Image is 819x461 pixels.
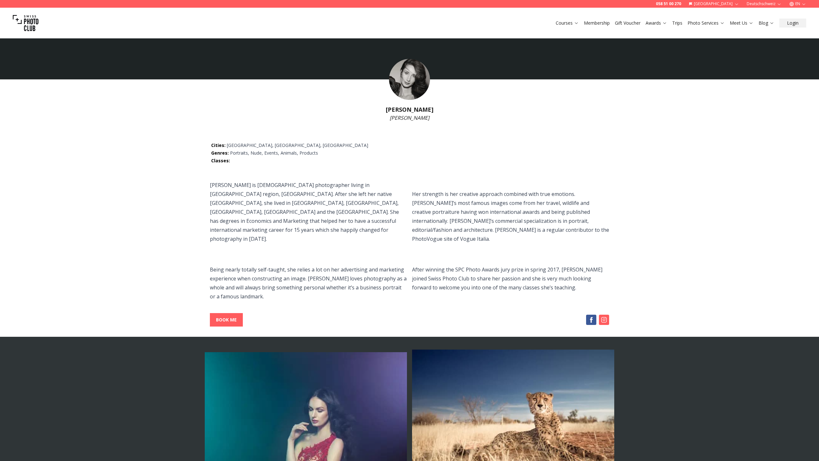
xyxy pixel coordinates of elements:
[586,315,596,325] img: Facebook
[210,181,407,243] p: [PERSON_NAME] is [DEMOGRAPHIC_DATA] photographer living in [GEOGRAPHIC_DATA] region, [GEOGRAPHIC_...
[211,158,230,164] span: Classes :
[412,265,609,292] p: After winning the SPC Photo Awards jury prize in spring 2017, [PERSON_NAME] joined Swiss Photo Cl...
[759,20,774,26] a: Blog
[210,313,243,327] button: BOOK ME
[599,315,609,325] img: Instagram
[211,150,229,156] span: Genres :
[779,19,806,28] button: Login
[13,10,38,36] img: Swiss photo club
[584,20,610,26] a: Membership
[672,20,682,26] a: Trips
[730,20,753,26] a: Meet Us
[210,265,407,301] p: Being nearly totally self-taught, she relies a lot on her advertising and marketing experience wh...
[211,142,227,148] span: Cities :
[389,59,430,100] img: Julia Wimmerlin
[211,150,608,156] p: Portraits, Nude, Events, Animals, Products
[688,20,725,26] a: Photo Services
[612,19,643,28] button: Gift Voucher
[216,317,237,323] b: BOOK ME
[643,19,670,28] button: Awards
[553,19,581,28] button: Courses
[756,19,777,28] button: Blog
[412,190,609,243] p: Her strength is her creative approach combined with true emotions. [PERSON_NAME]’s most famous im...
[685,19,727,28] button: Photo Services
[211,142,608,149] p: [GEOGRAPHIC_DATA], [GEOGRAPHIC_DATA], [GEOGRAPHIC_DATA]
[670,19,685,28] button: Trips
[646,20,667,26] a: Awards
[727,19,756,28] button: Meet Us
[656,1,681,6] a: 058 51 00 270
[581,19,612,28] button: Membership
[615,20,640,26] a: Gift Voucher
[556,20,579,26] a: Courses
